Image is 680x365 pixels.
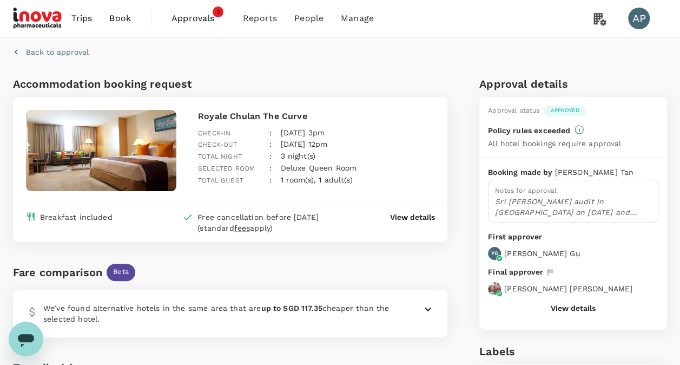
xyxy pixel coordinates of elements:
[628,8,650,29] div: AP
[294,12,324,25] span: People
[280,151,315,161] p: 3 night(s)
[504,283,632,294] p: [PERSON_NAME] [PERSON_NAME]
[198,129,230,137] span: Check-in
[479,343,667,360] h6: Labels
[544,107,585,114] span: Approved
[491,250,498,257] p: YG
[504,248,580,259] p: [PERSON_NAME] Gu
[107,267,135,277] span: Beta
[109,12,131,25] span: Book
[488,106,539,116] div: Approval status
[13,264,102,281] div: Fare comparison
[13,75,228,93] h6: Accommodation booking request
[198,177,243,184] span: Total guest
[261,130,272,151] div: :
[171,12,226,25] span: Approvals
[389,212,434,223] button: View details
[261,142,272,162] div: :
[198,165,255,172] span: Selected room
[261,154,272,174] div: :
[495,187,557,194] span: Notes for approval
[198,110,434,123] p: Royale Chulan The Curve
[261,119,272,139] div: :
[197,212,347,233] div: Free cancellation before [DATE] (standard apply)
[488,138,621,149] p: All hotel bookings require approval
[40,212,113,223] div: Breakfast included
[551,304,596,312] button: View details
[71,12,93,25] span: Trips
[554,167,633,178] p: [PERSON_NAME] Tan
[488,167,554,178] p: Booking made by
[495,196,651,218] p: Sri [PERSON_NAME] audit in [GEOGRAPHIC_DATA] on [DATE] and [DATE].
[26,110,176,191] img: hotel
[280,174,352,185] p: 1 room(s), 1 adult(s)
[234,224,250,232] span: fees
[280,127,325,138] p: [DATE] 3pm
[13,6,63,30] img: iNova Pharmaceuticals
[9,322,43,356] iframe: Button to launch messaging window
[26,47,89,57] p: Back to approval
[43,303,396,324] p: We’ve found alternative hotels in the same area that are cheaper than the selected hotel.
[488,266,543,278] p: Final approver
[280,139,327,149] p: [DATE] 12pm
[198,153,242,160] span: Total night
[198,141,237,148] span: Check-out
[341,12,374,25] span: Manage
[280,162,356,173] p: Deluxe Queen Room
[261,166,272,186] div: :
[261,304,322,312] b: up to SGD 117.35
[213,6,223,17] span: 2
[13,47,89,57] button: Back to approval
[243,12,277,25] span: Reports
[488,125,570,136] p: Policy rules exceeded
[479,75,667,93] h6: Approval details
[488,231,658,243] p: First approver
[488,282,501,295] img: avatar-679729af9386b.jpeg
